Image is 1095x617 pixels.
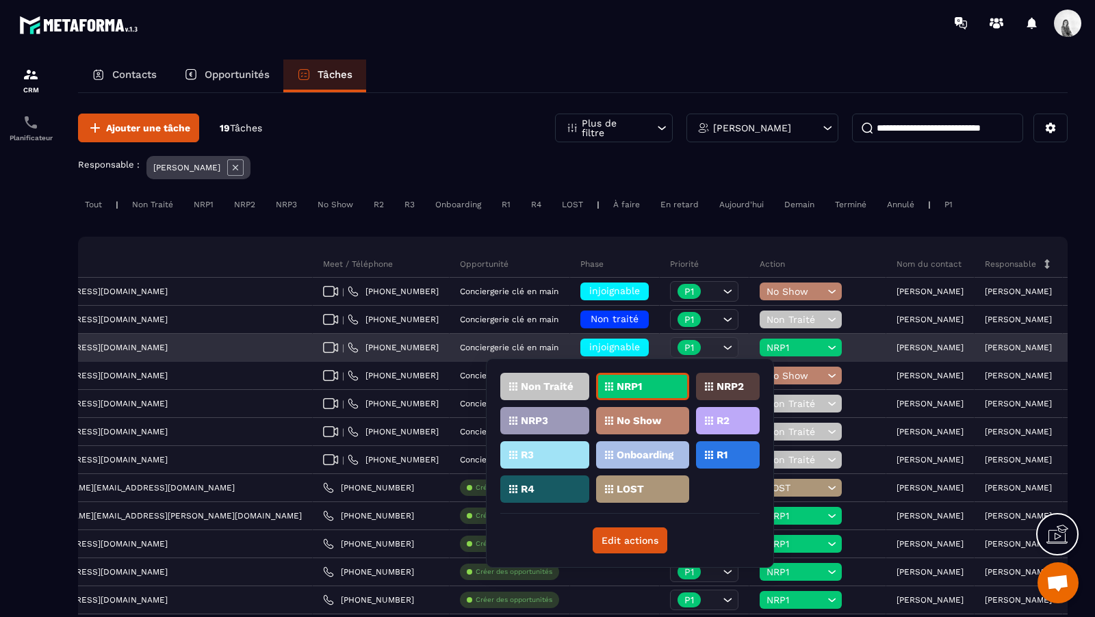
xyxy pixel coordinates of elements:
[717,450,727,460] p: R1
[985,511,1052,521] p: [PERSON_NAME]
[670,259,699,270] p: Priorité
[323,482,414,493] a: [PHONE_NUMBER]
[897,371,964,380] p: [PERSON_NAME]
[348,314,439,325] a: [PHONE_NUMBER]
[580,259,604,270] p: Phase
[617,484,644,494] p: LOST
[766,286,824,297] span: No Show
[684,567,694,577] p: P1
[460,343,558,352] p: Conciergerie clé en main
[205,68,270,81] p: Opportunités
[521,484,534,494] p: R4
[617,450,673,460] p: Onboarding
[897,343,964,352] p: [PERSON_NAME]
[766,342,824,353] span: NRP1
[323,594,414,605] a: [PHONE_NUMBER]
[985,371,1052,380] p: [PERSON_NAME]
[460,259,508,270] p: Opportunité
[985,315,1052,324] p: [PERSON_NAME]
[323,510,414,521] a: [PHONE_NUMBER]
[348,286,439,297] a: [PHONE_NUMBER]
[985,455,1052,464] p: [PERSON_NAME]
[78,60,170,92] a: Contacts
[230,122,262,133] span: Tâches
[78,196,109,213] div: Tout
[684,343,694,352] p: P1
[985,287,1052,296] p: [PERSON_NAME]
[460,399,558,408] p: Conciergerie clé en main
[125,196,180,213] div: Non Traité
[766,482,824,493] span: LOST
[777,196,821,213] div: Demain
[717,416,730,425] p: R2
[3,104,58,152] a: schedulerschedulerPlanificateur
[589,341,640,352] span: injoignable
[555,196,590,213] div: LOST
[591,313,639,324] span: Non traité
[766,454,824,465] span: Non Traité
[684,287,694,296] p: P1
[323,538,414,549] a: [PHONE_NUMBER]
[19,12,142,38] img: logo
[717,382,744,391] p: NRP2
[985,259,1036,270] p: Responsable
[985,539,1052,549] p: [PERSON_NAME]
[476,483,552,493] p: Créer des opportunités
[938,196,959,213] div: P1
[1038,562,1079,603] div: Ouvrir le chat
[897,483,964,493] p: [PERSON_NAME]
[880,196,921,213] div: Annulé
[476,595,552,605] p: Créer des opportunités
[348,426,439,437] a: [PHONE_NUMBER]
[318,68,352,81] p: Tâches
[348,454,439,465] a: [PHONE_NUMBER]
[495,196,517,213] div: R1
[283,60,366,92] a: Tâches
[985,427,1052,436] p: [PERSON_NAME]
[78,159,140,170] p: Responsable :
[684,315,694,324] p: P1
[367,196,391,213] div: R2
[342,371,344,381] span: |
[170,60,283,92] a: Opportunités
[23,66,39,83] img: formation
[589,285,640,296] span: injoignable
[985,595,1052,605] p: [PERSON_NAME]
[460,315,558,324] p: Conciergerie clé en main
[348,398,439,409] a: [PHONE_NUMBER]
[766,426,824,437] span: Non Traité
[460,287,558,296] p: Conciergerie clé en main
[112,68,157,81] p: Contacts
[311,196,360,213] div: No Show
[342,427,344,437] span: |
[617,382,642,391] p: NRP1
[153,163,220,172] p: [PERSON_NAME]
[766,538,824,549] span: NRP1
[220,122,262,135] p: 19
[116,200,118,209] p: |
[985,343,1052,352] p: [PERSON_NAME]
[582,118,642,137] p: Plus de filtre
[348,342,439,353] a: [PHONE_NUMBER]
[460,427,558,436] p: Conciergerie clé en main
[460,371,558,380] p: Conciergerie clé en main
[428,196,488,213] div: Onboarding
[342,455,344,465] span: |
[23,114,39,131] img: scheduler
[398,196,422,213] div: R3
[766,314,824,325] span: Non Traité
[766,510,824,521] span: NRP1
[897,455,964,464] p: [PERSON_NAME]
[897,287,964,296] p: [PERSON_NAME]
[928,200,931,209] p: |
[897,399,964,408] p: [PERSON_NAME]
[684,595,694,605] p: P1
[985,567,1052,577] p: [PERSON_NAME]
[760,259,785,270] p: Action
[897,539,964,549] p: [PERSON_NAME]
[476,539,552,549] p: Créer des opportunités
[606,196,647,213] div: À faire
[342,315,344,325] span: |
[269,196,304,213] div: NRP3
[3,86,58,94] p: CRM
